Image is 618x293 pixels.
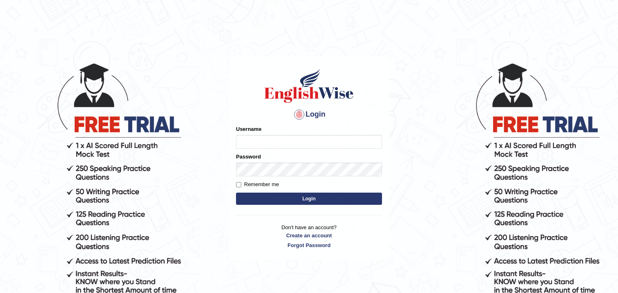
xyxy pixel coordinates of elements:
input: Remember me [236,182,241,187]
p: Don't have an account? [236,224,382,249]
label: Remember me [236,180,279,189]
label: Username [236,125,262,133]
img: Logo of English Wise sign in for intelligent practice with AI [263,67,355,104]
a: Create an account [236,232,382,239]
a: Forgot Password [236,241,382,249]
label: Password [236,153,261,161]
h4: Login [236,108,382,121]
button: Login [236,193,382,205]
